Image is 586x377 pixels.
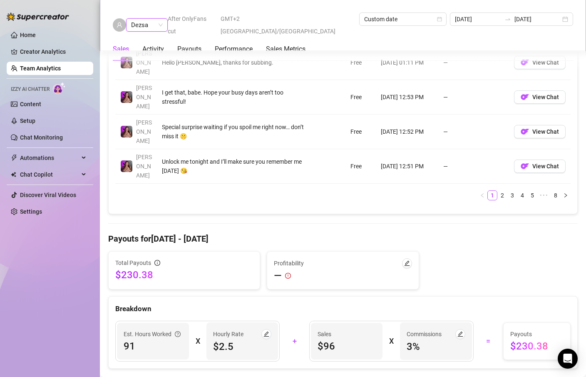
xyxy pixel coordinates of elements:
[364,13,442,25] span: Custom date
[504,16,511,22] span: to
[508,191,517,200] a: 3
[53,82,66,94] img: AI Chatter
[404,260,410,266] span: edit
[517,190,527,200] li: 4
[497,190,507,200] li: 2
[438,80,509,115] td: —
[345,149,376,184] td: Free
[528,191,537,200] a: 5
[477,190,487,200] li: Previous Page
[263,331,269,337] span: edit
[20,101,41,107] a: Content
[345,80,376,115] td: Free
[438,115,509,149] td: —
[274,259,304,268] span: Profitability
[558,349,578,369] div: Open Intercom Messenger
[11,155,17,161] span: thunderbolt
[561,190,571,200] button: right
[376,45,438,80] td: [DATE] 01:11 PM
[117,22,122,28] span: user
[376,149,438,184] td: [DATE] 12:51 PM
[532,163,559,170] span: View Chat
[136,154,152,179] span: [PERSON_NAME]
[455,15,501,24] input: Start date
[285,335,304,348] div: +
[213,330,243,339] article: Hourly Rate
[318,340,376,353] span: $96
[514,160,566,173] button: OFView Chat
[136,50,152,75] span: [PERSON_NAME]
[551,191,560,200] a: 8
[487,190,497,200] li: 1
[521,93,529,101] img: OF
[376,80,438,115] td: [DATE] 12:53 PM
[162,88,307,106] div: I get that, babe. Hope your busy days aren’t too stressful!
[142,44,164,54] div: Activity
[479,335,498,348] div: =
[7,12,69,21] img: logo-BBDzfeDw.svg
[514,96,566,102] a: OFView Chat
[527,190,537,200] li: 5
[521,58,529,67] img: OF
[376,115,438,149] td: [DATE] 12:52 PM
[563,193,568,198] span: right
[521,127,529,136] img: OF
[136,85,152,110] span: [PERSON_NAME]
[477,190,487,200] button: left
[215,44,253,54] div: Performance
[488,191,497,200] a: 1
[514,15,561,24] input: End date
[285,273,291,279] span: exclamation-circle
[131,19,163,31] span: Dezsa
[20,117,35,124] a: Setup
[20,208,42,215] a: Settings
[113,44,129,54] div: Sales
[437,17,442,22] span: calendar
[213,340,272,353] span: $2.5
[162,58,307,67] div: Hello [PERSON_NAME], thanks for subbing.
[175,330,181,339] span: question-circle
[518,191,527,200] a: 4
[514,56,566,69] button: OFView Chat
[345,115,376,149] td: Free
[20,192,76,198] a: Discover Viral Videos
[124,330,181,339] div: Est. Hours Worked
[514,165,566,172] a: OFView Chat
[20,32,36,38] a: Home
[537,190,551,200] span: •••
[407,340,465,353] span: 3 %
[389,335,393,348] div: X
[514,90,566,104] button: OFView Chat
[121,57,132,68] img: allison
[532,94,559,100] span: View Chat
[532,59,559,66] span: View Chat
[11,85,50,93] span: Izzy AI Chatter
[11,172,16,177] img: Chat Copilot
[196,335,200,348] div: X
[115,303,571,315] div: Breakdown
[480,193,485,198] span: left
[20,134,63,141] a: Chat Monitoring
[121,160,132,172] img: allison
[561,190,571,200] li: Next Page
[498,191,507,200] a: 2
[221,12,354,37] span: GMT+2 [GEOGRAPHIC_DATA]/[GEOGRAPHIC_DATA]
[514,130,566,137] a: OFView Chat
[177,44,201,54] div: Payouts
[154,260,160,266] span: info-circle
[514,125,566,138] button: OFView Chat
[266,44,305,54] div: Sales Metrics
[504,16,511,22] span: swap-right
[457,331,463,337] span: edit
[407,330,442,339] article: Commissions
[162,122,307,141] div: Special surprise waiting if you spoil me right now… don’t miss it 🤫
[507,190,517,200] li: 3
[20,151,79,165] span: Automations
[438,45,509,80] td: —
[136,119,152,144] span: [PERSON_NAME]
[510,330,564,339] span: Payouts
[168,12,216,37] span: After OnlyFans cut
[438,149,509,184] td: —
[318,330,376,339] span: Sales
[345,45,376,80] td: Free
